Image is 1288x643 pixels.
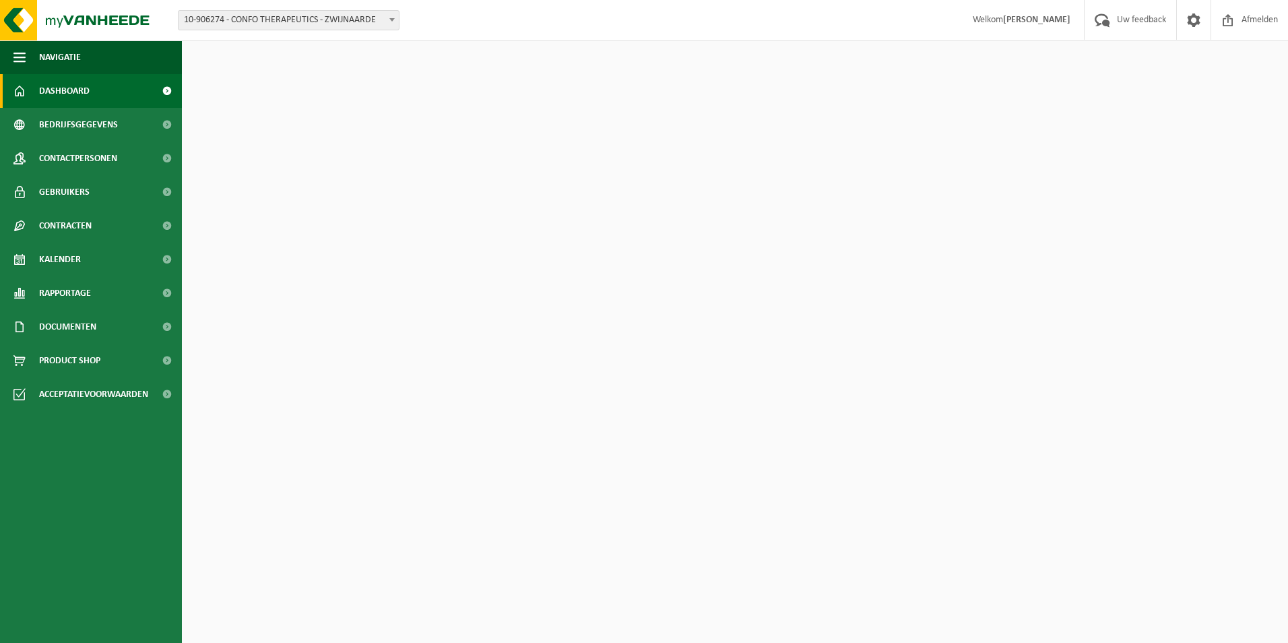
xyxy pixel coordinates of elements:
[39,108,118,142] span: Bedrijfsgegevens
[39,243,81,276] span: Kalender
[1003,15,1070,25] strong: [PERSON_NAME]
[39,209,92,243] span: Contracten
[39,310,96,344] span: Documenten
[39,344,100,377] span: Product Shop
[39,40,81,74] span: Navigatie
[178,10,399,30] span: 10-906274 - CONFO THERAPEUTICS - ZWIJNAARDE
[39,74,90,108] span: Dashboard
[39,276,91,310] span: Rapportage
[39,377,148,411] span: Acceptatievoorwaarden
[179,11,399,30] span: 10-906274 - CONFO THERAPEUTICS - ZWIJNAARDE
[39,175,90,209] span: Gebruikers
[39,142,117,175] span: Contactpersonen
